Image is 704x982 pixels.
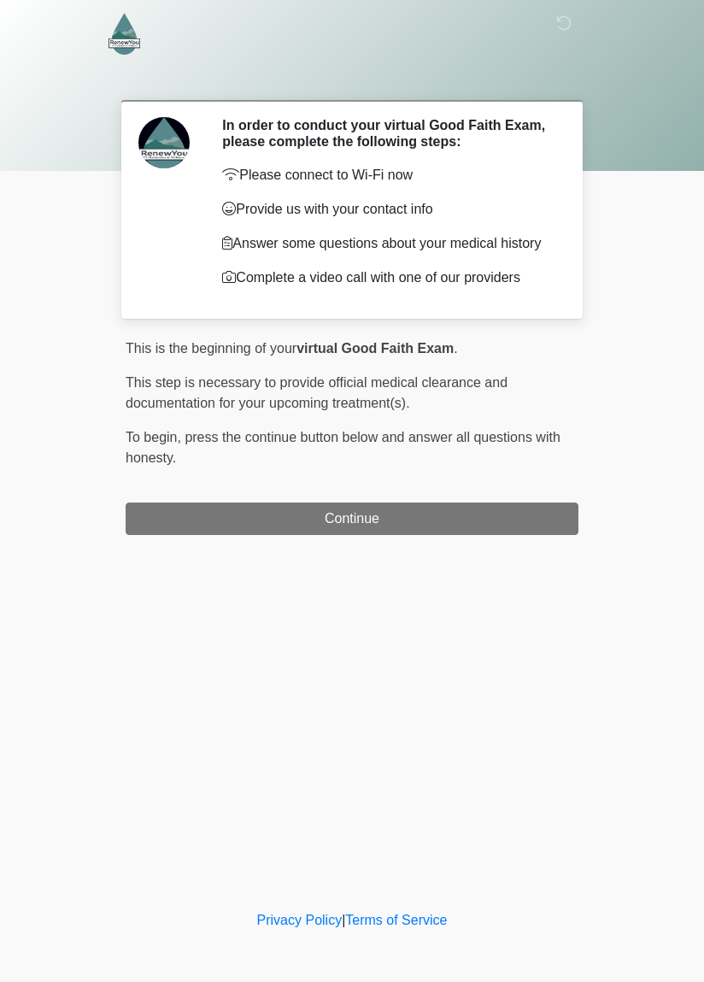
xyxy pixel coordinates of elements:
[126,341,296,356] span: This is the beginning of your
[296,341,454,356] strong: virtual Good Faith Exam
[138,117,190,168] img: Agent Avatar
[222,199,553,220] p: Provide us with your contact info
[222,117,553,150] h2: In order to conduct your virtual Good Faith Exam, please complete the following steps:
[126,503,578,535] button: Continue
[222,233,553,254] p: Answer some questions about your medical history
[126,430,185,444] span: To begin,
[222,165,553,185] p: Please connect to Wi-Fi now
[109,13,140,55] img: RenewYou IV Hydration and Wellness Logo
[345,913,447,927] a: Terms of Service
[222,268,553,288] p: Complete a video call with one of our providers
[454,341,457,356] span: .
[113,62,591,93] h1: ‎ ‎ ‎
[126,375,507,410] span: This step is necessary to provide official medical clearance and documentation for your upcoming ...
[257,913,343,927] a: Privacy Policy
[126,430,560,465] span: press the continue button below and answer all questions with honesty.
[342,913,345,927] a: |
